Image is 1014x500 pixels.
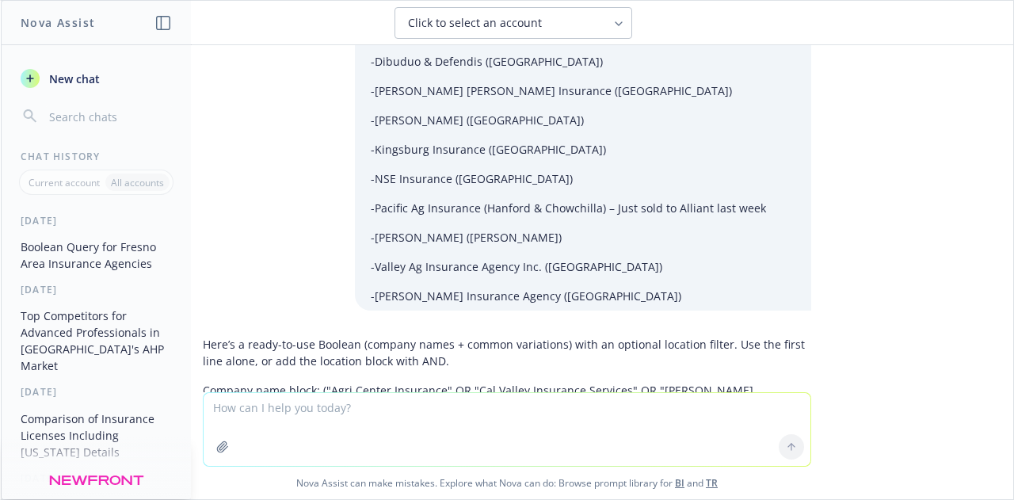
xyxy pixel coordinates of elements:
p: -Kingsburg Insurance ([GEOGRAPHIC_DATA]) [371,141,795,158]
a: BI [675,476,684,490]
p: Company name block: ("Agri Center Insurance" OR "Cal Valley Insurance Services" OR "[PERSON_NAME]... [203,382,811,482]
p: -[PERSON_NAME] [PERSON_NAME] Insurance ([GEOGRAPHIC_DATA]) [371,82,795,99]
p: -[PERSON_NAME] ([PERSON_NAME]) [371,229,795,246]
div: [DATE] [2,214,191,227]
button: Click to select an account [395,7,632,39]
button: Boolean Query for Fresno Area Insurance Agencies [14,234,178,277]
button: New chat [14,64,178,93]
span: Nova Assist can make mistakes. Explore what Nova can do: Browse prompt library for and [7,467,1007,499]
p: -Pacific Ag Insurance (Hanford & Chowchilla) – Just sold to Alliant last week [371,200,795,216]
input: Search chats [46,105,172,128]
p: Here’s a ready-to-use Boolean (company names + common variations) with an optional location filte... [203,336,811,369]
p: Current account [29,176,100,189]
p: -NSE Insurance ([GEOGRAPHIC_DATA]) [371,170,795,187]
h1: Nova Assist [21,14,95,31]
button: Comparison of Insurance Licenses Including [US_STATE] Details [14,406,178,465]
div: [DATE] [2,471,191,485]
button: Top Competitors for Advanced Professionals in [GEOGRAPHIC_DATA]'s AHP Market [14,303,178,379]
p: -Valley Ag Insurance Agency Inc. ([GEOGRAPHIC_DATA]) [371,258,795,275]
div: [DATE] [2,385,191,399]
p: All accounts [111,176,164,189]
p: -Dibuduo & Defendis ([GEOGRAPHIC_DATA]) [371,53,795,70]
span: New chat [46,71,100,87]
div: Chat History [2,150,191,163]
div: [DATE] [2,283,191,296]
p: -[PERSON_NAME] ([GEOGRAPHIC_DATA]) [371,112,795,128]
a: TR [706,476,718,490]
span: Click to select an account [408,15,542,31]
p: -[PERSON_NAME] Insurance Agency ([GEOGRAPHIC_DATA]) [371,288,795,304]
